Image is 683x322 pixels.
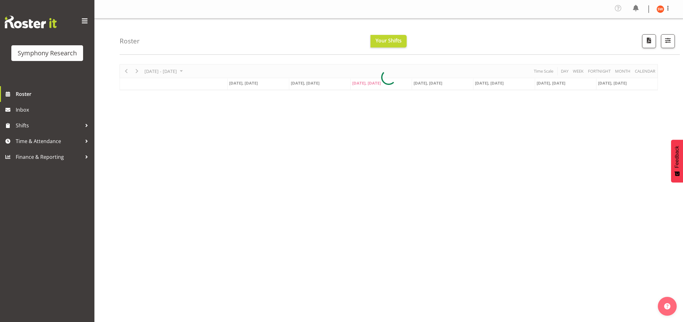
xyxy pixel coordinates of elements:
h4: Roster [120,37,140,45]
span: Time & Attendance [16,136,82,146]
button: Your Shifts [370,35,407,47]
button: Download a PDF of the roster according to the set date range. [642,34,656,48]
span: Your Shifts [375,37,402,44]
img: shannon-whelan11890.jpg [657,5,664,13]
img: Rosterit website logo [5,16,57,28]
div: Symphony Research [18,48,77,58]
button: Feedback - Show survey [671,140,683,182]
img: help-xxl-2.png [664,303,670,309]
button: Filter Shifts [661,34,675,48]
span: Inbox [16,105,91,114]
span: Roster [16,89,91,99]
span: Finance & Reporting [16,152,82,162]
span: Shifts [16,121,82,130]
span: Feedback [674,146,680,168]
